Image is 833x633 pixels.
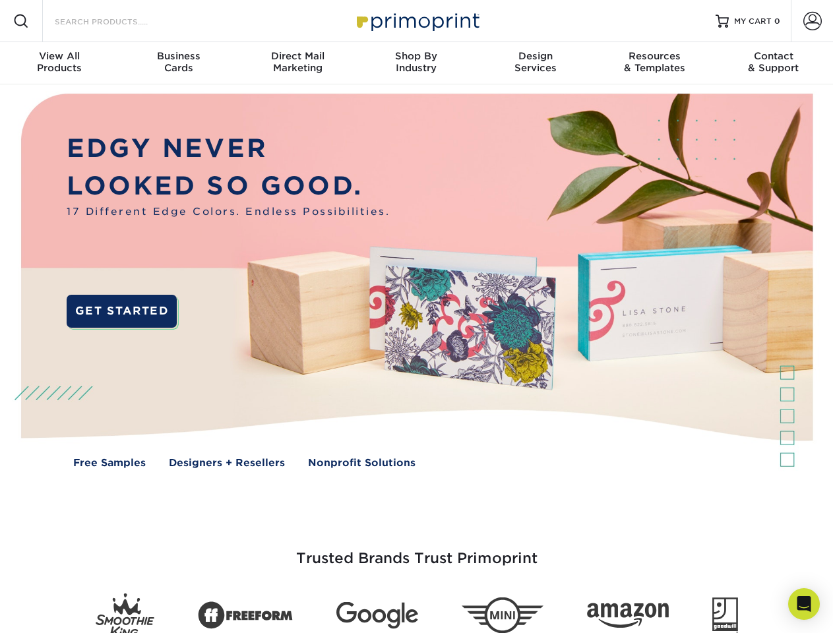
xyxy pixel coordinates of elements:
a: Contact& Support [714,42,833,84]
span: 17 Different Edge Colors. Endless Possibilities. [67,204,390,220]
div: & Support [714,50,833,74]
a: BusinessCards [119,42,237,84]
div: Services [476,50,595,74]
span: Shop By [357,50,476,62]
div: Industry [357,50,476,74]
span: MY CART [734,16,772,27]
a: DesignServices [476,42,595,84]
a: Shop ByIndustry [357,42,476,84]
a: Free Samples [73,456,146,471]
span: Business [119,50,237,62]
input: SEARCH PRODUCTS..... [53,13,182,29]
img: Amazon [587,603,669,628]
span: Design [476,50,595,62]
span: 0 [774,16,780,26]
div: & Templates [595,50,714,74]
img: Primoprint [351,7,483,35]
p: EDGY NEVER [67,130,390,167]
img: Goodwill [712,597,738,633]
div: Cards [119,50,237,74]
span: Direct Mail [238,50,357,62]
a: Designers + Resellers [169,456,285,471]
span: Resources [595,50,714,62]
img: Google [336,602,418,629]
div: Open Intercom Messenger [788,588,820,620]
h3: Trusted Brands Trust Primoprint [31,518,803,583]
a: Resources& Templates [595,42,714,84]
a: Nonprofit Solutions [308,456,416,471]
span: Contact [714,50,833,62]
a: Direct MailMarketing [238,42,357,84]
div: Marketing [238,50,357,74]
a: GET STARTED [67,295,177,328]
p: LOOKED SO GOOD. [67,167,390,205]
